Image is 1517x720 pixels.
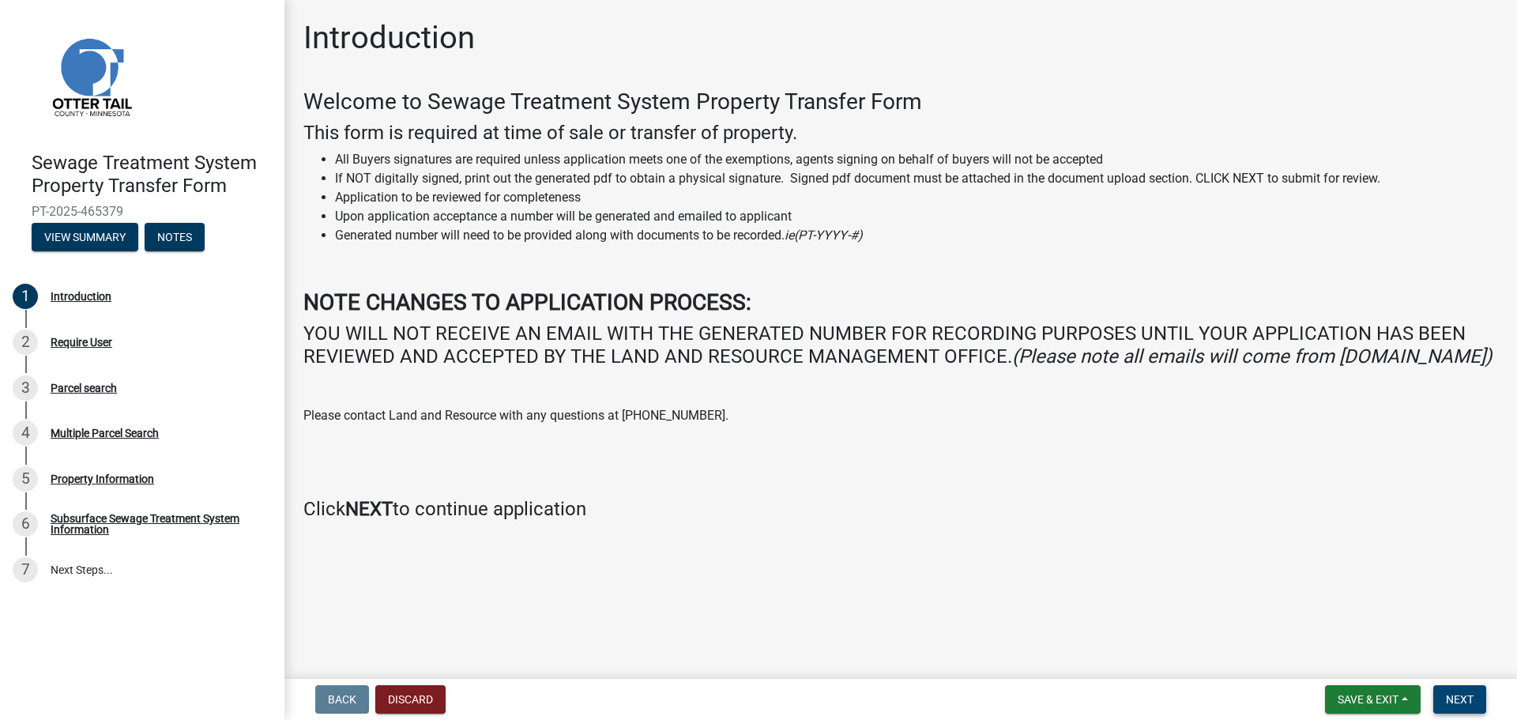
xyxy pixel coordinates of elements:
div: Introduction [51,291,111,302]
div: 1 [13,284,38,309]
li: Generated number will need to be provided along with documents to be recorded. [335,226,1498,245]
h3: Welcome to Sewage Treatment System Property Transfer Form [303,89,1498,115]
div: 7 [13,557,38,582]
h1: Introduction [303,19,475,57]
wm-modal-confirm: Notes [145,232,205,244]
div: 4 [13,420,38,446]
strong: NEXT [345,498,393,520]
li: All Buyers signatures are required unless application meets one of the exemptions, agents signing... [335,150,1498,169]
div: Subsurface Sewage Treatment System Information [51,513,259,535]
button: Discard [375,685,446,714]
h4: Sewage Treatment System Property Transfer Form [32,152,272,198]
div: 6 [13,511,38,537]
i: (Please note all emails will come from [DOMAIN_NAME]) [1012,345,1492,368]
div: Property Information [51,473,154,484]
button: View Summary [32,223,138,251]
p: Please contact Land and Resource with any questions at [PHONE_NUMBER]. [303,406,1498,425]
div: Require User [51,337,112,348]
div: Multiple Parcel Search [51,428,159,439]
div: 2 [13,330,38,355]
button: Next [1433,685,1486,714]
span: Save & Exit [1338,693,1398,706]
img: Otter Tail County, Minnesota [32,17,150,135]
i: ie(PT-YYYY-#) [785,228,863,243]
wm-modal-confirm: Summary [32,232,138,244]
h4: YOU WILL NOT RECEIVE AN EMAIL WITH THE GENERATED NUMBER FOR RECORDING PURPOSES UNTIL YOUR APPLICA... [303,322,1498,368]
h4: Click to continue application [303,498,1498,521]
li: Application to be reviewed for completeness [335,188,1498,207]
button: Back [315,685,369,714]
div: 3 [13,375,38,401]
div: 5 [13,466,38,492]
li: Upon application acceptance a number will be generated and emailed to applicant [335,207,1498,226]
span: PT-2025-465379 [32,204,253,219]
div: Parcel search [51,383,117,394]
button: Notes [145,223,205,251]
strong: NOTE CHANGES TO APPLICATION PROCESS: [303,289,751,315]
h4: This form is required at time of sale or transfer of property. [303,122,1498,145]
button: Save & Exit [1325,685,1421,714]
span: Back [328,693,356,706]
span: Next [1446,693,1474,706]
li: If NOT digitally signed, print out the generated pdf to obtain a physical signature. Signed pdf d... [335,169,1498,188]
